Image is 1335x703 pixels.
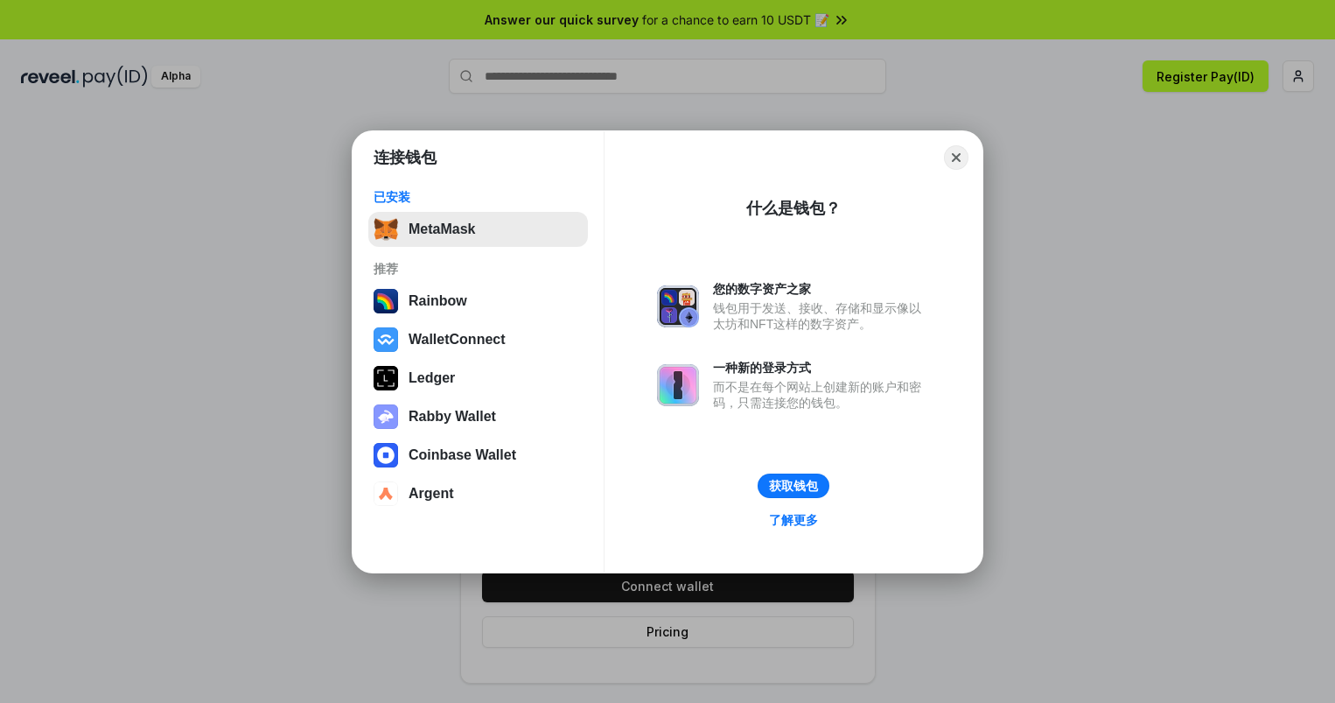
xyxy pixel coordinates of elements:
button: Rainbow [368,284,588,319]
button: Argent [368,476,588,511]
div: Argent [409,486,454,502]
div: 了解更多 [769,512,818,528]
div: Coinbase Wallet [409,447,516,463]
img: svg+xml,%3Csvg%20xmlns%3D%22http%3A%2F%2Fwww.w3.org%2F2000%2Fsvg%22%20fill%3D%22none%22%20viewBox... [374,404,398,429]
img: svg+xml,%3Csvg%20width%3D%22120%22%20height%3D%22120%22%20viewBox%3D%220%200%20120%20120%22%20fil... [374,289,398,313]
div: Rainbow [409,293,467,309]
img: svg+xml,%3Csvg%20width%3D%2228%22%20height%3D%2228%22%20viewBox%3D%220%200%2028%2028%22%20fill%3D... [374,327,398,352]
button: WalletConnect [368,322,588,357]
img: svg+xml,%3Csvg%20xmlns%3D%22http%3A%2F%2Fwww.w3.org%2F2000%2Fsvg%22%20width%3D%2228%22%20height%3... [374,366,398,390]
div: Ledger [409,370,455,386]
div: 推荐 [374,261,583,277]
button: Coinbase Wallet [368,438,588,473]
div: WalletConnect [409,332,506,348]
div: Rabby Wallet [409,409,496,425]
img: svg+xml,%3Csvg%20width%3D%2228%22%20height%3D%2228%22%20viewBox%3D%220%200%2028%2028%22%20fill%3D... [374,443,398,467]
img: svg+xml,%3Csvg%20width%3D%2228%22%20height%3D%2228%22%20viewBox%3D%220%200%2028%2028%22%20fill%3D... [374,482,398,506]
div: 获取钱包 [769,478,818,494]
div: 您的数字资产之家 [713,281,930,297]
div: MetaMask [409,221,475,237]
div: 而不是在每个网站上创建新的账户和密码，只需连接您的钱包。 [713,379,930,411]
div: 一种新的登录方式 [713,360,930,376]
button: MetaMask [368,212,588,247]
a: 了解更多 [758,509,828,531]
img: svg+xml,%3Csvg%20xmlns%3D%22http%3A%2F%2Fwww.w3.org%2F2000%2Fsvg%22%20fill%3D%22none%22%20viewBox... [657,285,699,327]
div: 什么是钱包？ [746,198,841,219]
img: svg+xml,%3Csvg%20xmlns%3D%22http%3A%2F%2Fwww.w3.org%2F2000%2Fsvg%22%20fill%3D%22none%22%20viewBox... [657,364,699,406]
button: Rabby Wallet [368,399,588,434]
h1: 连接钱包 [374,147,437,168]
button: Ledger [368,361,588,396]
div: 已安装 [374,189,583,205]
div: 钱包用于发送、接收、存储和显示像以太坊和NFT这样的数字资产。 [713,300,930,332]
button: Close [944,145,968,170]
button: 获取钱包 [758,474,829,498]
img: svg+xml,%3Csvg%20fill%3D%22none%22%20height%3D%2233%22%20viewBox%3D%220%200%2035%2033%22%20width%... [374,217,398,242]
